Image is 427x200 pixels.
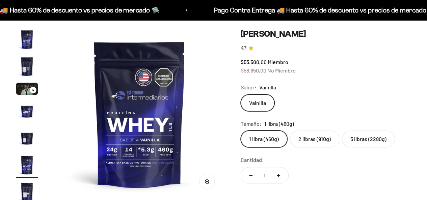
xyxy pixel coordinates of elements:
[268,59,288,65] span: Miembro
[16,100,38,124] button: Ir al artículo 4
[16,127,38,151] button: Ir al artículo 5
[16,154,38,176] img: Proteína Whey - Vainilla
[16,29,38,50] img: Proteína Whey - Vainilla
[241,59,267,65] span: $53.500,00
[241,83,257,92] legend: Sabor:
[264,119,294,128] span: 1 libra (460g)
[241,67,266,74] span: $58.850,00
[16,154,38,178] button: Ir al artículo 6
[16,56,38,79] button: Ir al artículo 2
[16,100,38,122] img: Proteína Whey - Vainilla
[267,67,296,74] span: No Miembro
[241,45,246,52] span: 4.7
[16,56,38,77] img: Proteína Whey - Vainilla
[16,127,38,149] img: Proteína Whey - Vainilla
[241,29,411,39] h1: [PERSON_NAME]
[241,167,261,183] button: Reducir cantidad
[241,155,264,164] label: Cantidad:
[54,29,225,199] img: Proteína Whey - Vainilla
[241,119,262,128] legend: Tamaño:
[16,29,38,52] button: Ir al artículo 1
[259,83,276,92] span: Vainilla
[241,45,411,52] a: 4.74.7 de 5.0 estrellas
[269,167,288,183] button: Aumentar cantidad
[16,83,38,97] button: Ir al artículo 3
